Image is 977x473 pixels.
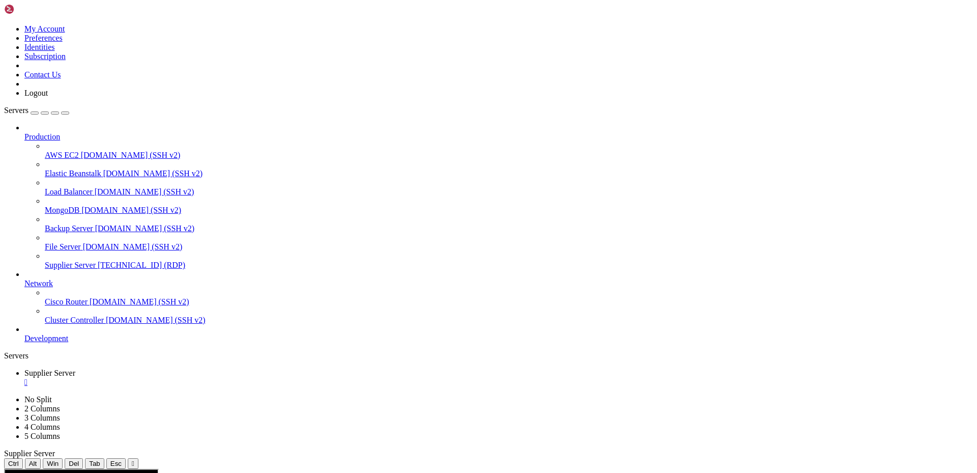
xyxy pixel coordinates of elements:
[24,43,55,51] a: Identities
[24,89,48,97] a: Logout
[95,187,194,196] span: [DOMAIN_NAME] (SSH v2)
[24,423,60,431] a: 4 Columns
[98,261,185,269] span: [TECHNICAL_ID] (RDP)
[45,187,93,196] span: Load Balancer
[47,460,59,467] span: Win
[45,316,973,325] a: Cluster Controller [DOMAIN_NAME] (SSH v2)
[45,215,973,233] li: Backup Server [DOMAIN_NAME] (SSH v2)
[45,307,973,325] li: Cluster Controller [DOMAIN_NAME] (SSH v2)
[45,261,973,270] a: Supplier Server [TECHNICAL_ID] (RDP)
[24,70,61,79] a: Contact Us
[4,106,69,115] a: Servers
[24,404,60,413] a: 2 Columns
[24,34,63,42] a: Preferences
[45,224,93,233] span: Backup Server
[24,279,973,288] a: Network
[8,460,19,467] span: Ctrl
[45,178,973,197] li: Load Balancer [DOMAIN_NAME] (SSH v2)
[103,169,203,178] span: [DOMAIN_NAME] (SSH v2)
[4,4,63,14] img: Shellngn
[4,449,55,458] span: Supplier Server
[128,458,138,469] button: 
[4,351,973,360] div: Servers
[45,242,81,251] span: File Server
[24,334,68,343] span: Development
[24,132,973,142] a: Production
[45,187,973,197] a: Load Balancer [DOMAIN_NAME] (SSH v2)
[45,151,79,159] span: AWS EC2
[45,252,973,270] li: Supplier Server [TECHNICAL_ID] (RDP)
[45,261,96,269] span: Supplier Server
[90,297,189,306] span: [DOMAIN_NAME] (SSH v2)
[81,151,181,159] span: [DOMAIN_NAME] (SSH v2)
[45,297,973,307] a: Cisco Router [DOMAIN_NAME] (SSH v2)
[45,316,104,324] span: Cluster Controller
[4,106,28,115] span: Servers
[65,458,83,469] button: Del
[4,458,23,469] button: Ctrl
[85,458,104,469] button: Tab
[45,142,973,160] li: AWS EC2 [DOMAIN_NAME] (SSH v2)
[24,325,973,343] li: Development
[45,297,88,306] span: Cisco Router
[106,458,126,469] button: Esc
[83,242,183,251] span: [DOMAIN_NAME] (SSH v2)
[25,458,41,469] button: Alt
[43,458,63,469] button: Win
[24,279,53,288] span: Network
[45,197,973,215] li: MongoDB [DOMAIN_NAME] (SSH v2)
[24,270,973,325] li: Network
[110,460,122,467] span: Esc
[45,206,79,214] span: MongoDB
[45,288,973,307] li: Cisco Router [DOMAIN_NAME] (SSH v2)
[45,169,101,178] span: Elastic Beanstalk
[24,378,973,387] a: 
[89,460,100,467] span: Tab
[45,242,973,252] a: File Server [DOMAIN_NAME] (SSH v2)
[24,132,60,141] span: Production
[106,316,206,324] span: [DOMAIN_NAME] (SSH v2)
[24,432,60,440] a: 5 Columns
[81,206,181,214] span: [DOMAIN_NAME] (SSH v2)
[24,334,973,343] a: Development
[24,413,60,422] a: 3 Columns
[69,460,79,467] span: Del
[95,224,195,233] span: [DOMAIN_NAME] (SSH v2)
[24,395,52,404] a: No Split
[45,160,973,178] li: Elastic Beanstalk [DOMAIN_NAME] (SSH v2)
[45,206,973,215] a: MongoDB [DOMAIN_NAME] (SSH v2)
[45,169,973,178] a: Elastic Beanstalk [DOMAIN_NAME] (SSH v2)
[45,151,973,160] a: AWS EC2 [DOMAIN_NAME] (SSH v2)
[45,224,973,233] a: Backup Server [DOMAIN_NAME] (SSH v2)
[24,369,75,377] span: Supplier Server
[24,369,973,387] a: Supplier Server
[24,24,65,33] a: My Account
[24,52,66,61] a: Subscription
[45,233,973,252] li: File Server [DOMAIN_NAME] (SSH v2)
[132,460,134,467] div: 
[24,123,973,270] li: Production
[29,460,37,467] span: Alt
